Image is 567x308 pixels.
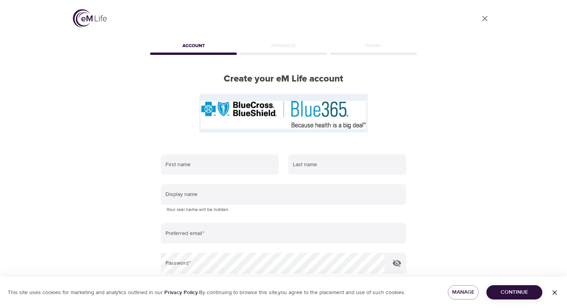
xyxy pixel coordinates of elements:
[199,94,368,133] img: Blue365%20logo.JPG
[448,285,479,299] button: Manage
[164,289,198,296] a: Privacy Policy
[73,9,107,27] img: logo
[486,285,542,299] button: Continue
[476,9,494,28] a: close
[166,206,401,214] p: Your real name will be hidden.
[148,73,418,85] h2: Create your eM Life account
[454,288,472,297] span: Manage
[493,288,536,297] span: Continue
